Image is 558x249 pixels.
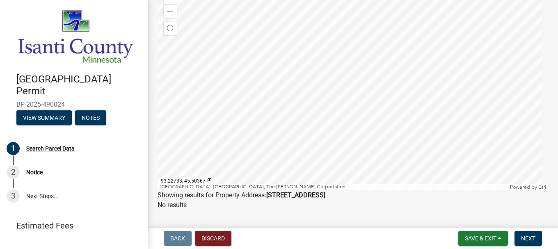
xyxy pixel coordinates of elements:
[158,200,548,210] p: No results
[7,142,20,155] div: 1
[164,22,177,35] div: Find my location
[75,115,106,121] wm-modal-confirm: Notes
[538,184,546,190] a: Esri
[170,235,185,242] span: Back
[7,217,135,234] a: Estimated Fees
[164,5,177,18] div: Zoom out
[16,9,135,65] img: Isanti County, Minnesota
[508,184,548,190] div: Powered by
[266,191,325,199] strong: [STREET_ADDRESS]
[7,166,20,179] div: 2
[7,190,20,203] div: 3
[515,231,542,246] button: Next
[195,231,231,246] button: Discard
[16,115,72,121] wm-modal-confirm: Summary
[16,73,141,97] h4: [GEOGRAPHIC_DATA] Permit
[158,184,508,190] div: [GEOGRAPHIC_DATA], [GEOGRAPHIC_DATA], The [PERSON_NAME] Corportation
[26,146,75,151] div: Search Parcel Data
[26,169,43,175] div: Notice
[75,110,106,125] button: Notes
[458,231,508,246] button: Save & Exit
[158,190,548,200] div: Showing results for Property Address:
[16,110,72,125] button: View Summary
[465,235,496,242] span: Save & Exit
[521,235,535,242] span: Next
[16,101,131,108] span: BP-2025-490024
[164,231,192,246] button: Back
